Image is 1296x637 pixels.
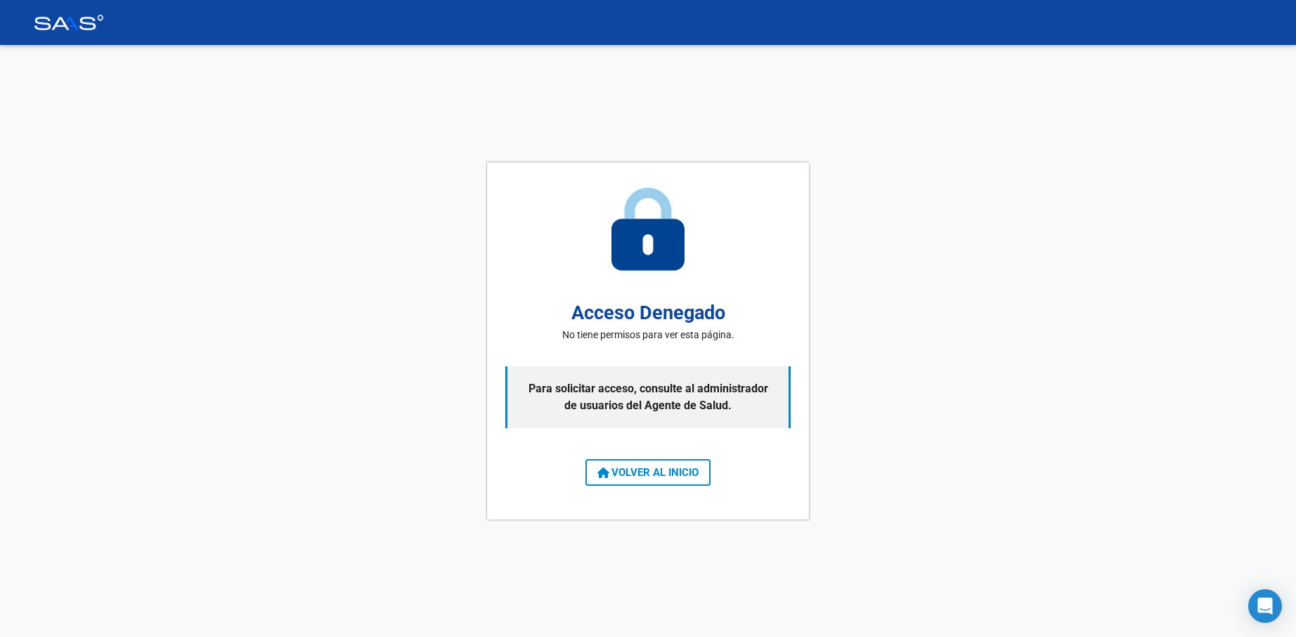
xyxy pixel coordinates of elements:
p: No tiene permisos para ver esta página. [562,328,734,342]
span: VOLVER AL INICIO [597,466,699,479]
h2: Acceso Denegado [571,299,725,328]
img: Logo SAAS [34,15,104,30]
p: Para solicitar acceso, consulte al administrador de usuarios del Agente de Salud. [505,366,791,428]
button: VOLVER AL INICIO [585,459,711,486]
img: access-denied [611,188,685,271]
div: Open Intercom Messenger [1248,589,1282,623]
